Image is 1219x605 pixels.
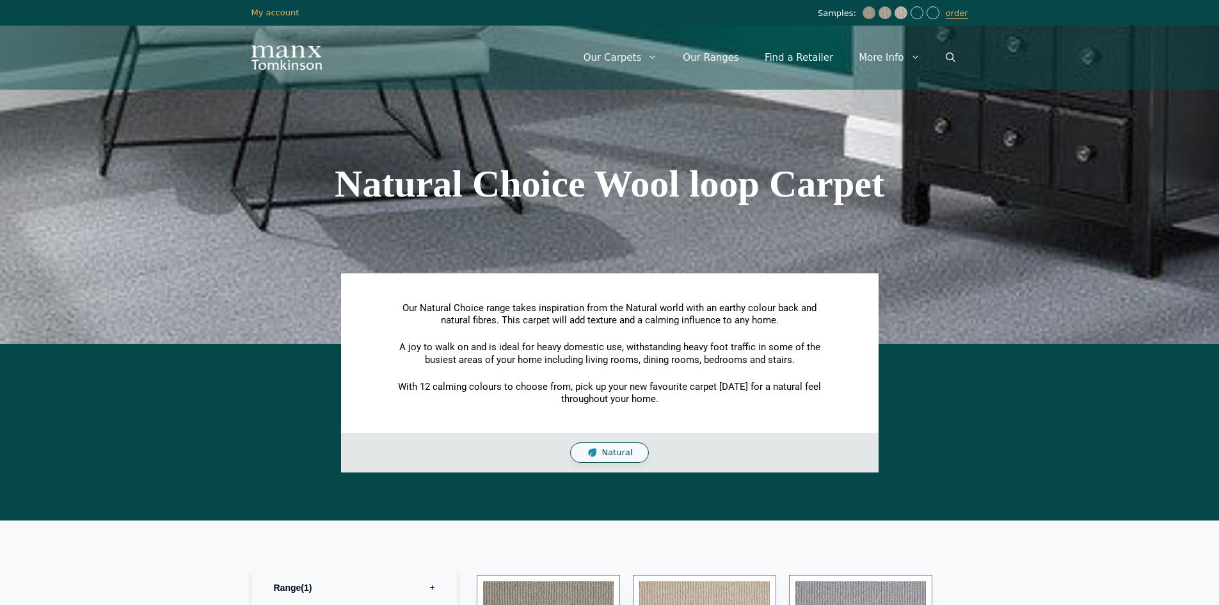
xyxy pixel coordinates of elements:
[846,38,932,77] a: More Info
[389,381,831,406] p: With 12 calming colours to choose from, pick up your new favourite carpet [DATE] for a natural fe...
[571,38,968,77] nav: Primary
[301,583,312,593] span: 1
[389,341,831,366] p: A joy to walk on and is ideal for heavy domestic use, withstanding heavy foot traffic in some of ...
[818,8,859,19] span: Samples:
[670,38,752,77] a: Our Ranges
[251,45,322,70] img: Manx Tomkinson
[946,8,968,19] a: order
[879,6,891,19] img: Natural Tones Jute
[895,6,907,19] img: Natural Tones - Natures way
[389,302,831,327] p: Our Natural Choice range takes inspiration from the Natural world with an earthy colour back and ...
[251,165,968,203] h1: Natural Choice Wool loop Carpet
[261,572,448,604] label: Range
[571,38,671,77] a: Our Carpets
[602,448,632,458] span: Natural
[752,38,846,77] a: Find a Retailer
[933,38,968,77] a: Open Search Bar
[251,8,299,17] a: My account
[863,6,875,19] img: Classic Berber Juliet Pewter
